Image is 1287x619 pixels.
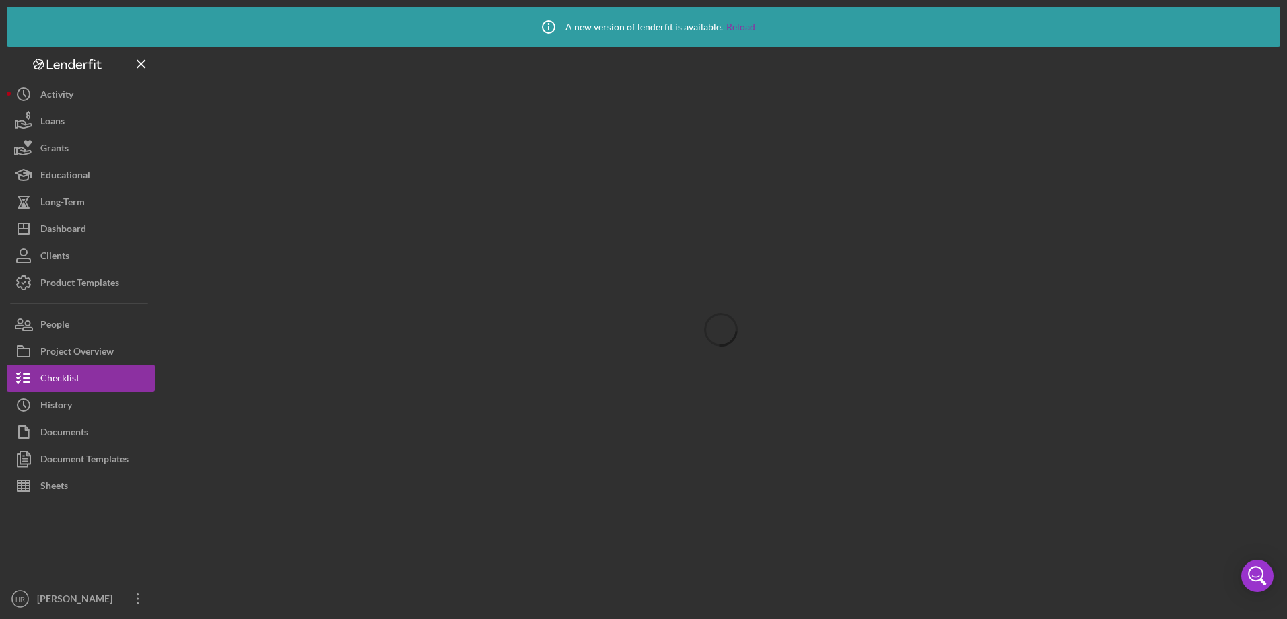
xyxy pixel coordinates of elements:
button: Clients [7,242,155,269]
div: Documents [40,418,88,449]
button: Educational [7,161,155,188]
button: Dashboard [7,215,155,242]
button: Product Templates [7,269,155,296]
button: Grants [7,135,155,161]
button: Project Overview [7,338,155,365]
button: Document Templates [7,445,155,472]
div: Activity [40,81,73,111]
div: Clients [40,242,69,272]
button: Checklist [7,365,155,392]
div: Long-Term [40,188,85,219]
div: Open Intercom Messenger [1241,560,1274,592]
div: People [40,311,69,341]
a: Reload [726,22,755,32]
text: HR [15,595,25,603]
div: A new version of lenderfit is available. [532,10,755,44]
div: Project Overview [40,338,114,368]
div: Document Templates [40,445,129,476]
button: Sheets [7,472,155,499]
button: Loans [7,108,155,135]
div: Checklist [40,365,79,395]
button: History [7,392,155,418]
button: HR[PERSON_NAME] [7,585,155,612]
button: People [7,311,155,338]
button: Long-Term [7,188,155,215]
div: Educational [40,161,90,192]
div: Product Templates [40,269,119,299]
div: History [40,392,72,422]
div: Loans [40,108,65,138]
div: Grants [40,135,69,165]
button: Activity [7,81,155,108]
div: Dashboard [40,215,86,246]
div: Sheets [40,472,68,503]
button: Documents [7,418,155,445]
div: [PERSON_NAME] [34,585,121,616]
